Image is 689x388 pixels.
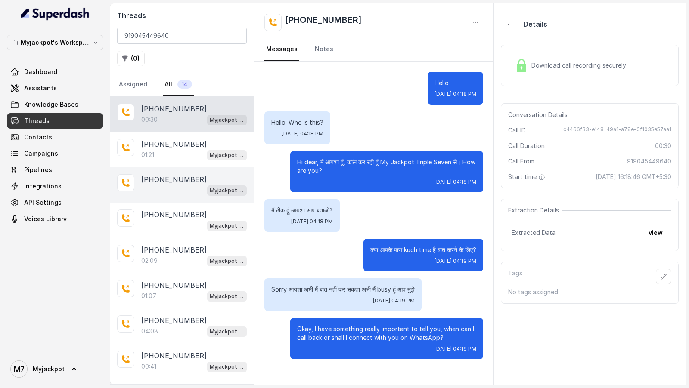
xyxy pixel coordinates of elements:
[141,209,207,220] p: [PHONE_NUMBER]
[141,292,156,300] p: 01:07
[508,288,671,296] p: No tags assigned
[210,327,244,336] p: Myjackpot agent
[508,111,571,119] span: Conversation Details
[24,149,58,158] span: Campaigns
[508,269,522,284] p: Tags
[210,257,244,265] p: Myjackpot agent
[655,142,671,150] span: 00:30
[7,162,103,178] a: Pipelines
[264,38,299,61] a: Messages
[24,182,62,191] span: Integrations
[141,174,207,185] p: [PHONE_NUMBER]
[313,38,335,61] a: Notes
[24,133,52,142] span: Contacts
[643,225,668,240] button: view
[33,365,65,373] span: Myjackpot
[210,222,244,230] p: Myjackpot agent
[435,79,476,87] p: Hello
[24,84,57,92] span: Assistants
[141,115,158,124] p: 00:30
[141,315,207,326] p: [PHONE_NUMBER]
[7,179,103,194] a: Integrations
[210,186,244,195] p: Myjackpot agent
[291,218,333,225] span: [DATE] 04:18 PM
[373,297,415,304] span: [DATE] 04:19 PM
[271,118,323,127] p: Hello. Who is this?
[210,116,244,124] p: Myjackpot agent
[210,151,244,160] p: Myjackpot agent
[297,325,476,342] p: Okay, I have something really important to tell you, when can I call back or shall I connect with...
[24,166,52,174] span: Pipelines
[141,151,154,159] p: 01:21
[523,19,547,29] p: Details
[141,362,156,371] p: 00:41
[163,73,194,96] a: All14
[264,38,483,61] nav: Tabs
[210,292,244,301] p: Myjackpot agent
[24,100,78,109] span: Knowledge Bases
[21,7,90,21] img: light.svg
[21,37,90,48] p: Myjackpot's Workspace
[271,285,415,294] p: Sorry आयशा अभी मैं बात नहीं कर सकता अभी मैं busy हूं आप मुझे
[7,195,103,210] a: API Settings
[7,211,103,227] a: Voices Library
[435,91,476,98] span: [DATE] 04:18 PM
[563,126,671,135] span: c4466f33-e148-49a1-a78e-0f1035e57aa1
[141,104,207,114] p: [PHONE_NUMBER]
[512,228,556,237] span: Extracted Data
[508,206,562,215] span: Extraction Details
[370,246,476,254] p: क्या आपके पास kuch time है बात करने के लिए?
[117,51,145,66] button: (0)
[141,327,158,336] p: 04:08
[24,117,50,125] span: Threads
[141,280,207,290] p: [PHONE_NUMBER]
[141,351,207,361] p: [PHONE_NUMBER]
[117,28,247,44] input: Search by Call ID or Phone Number
[7,64,103,80] a: Dashboard
[435,258,476,265] span: [DATE] 04:19 PM
[7,35,103,50] button: Myjackpot's Workspace
[210,363,244,371] p: Myjackpot agent
[24,215,67,223] span: Voices Library
[515,59,528,72] img: Lock Icon
[7,129,103,145] a: Contacts
[7,80,103,96] a: Assistants
[14,365,25,374] text: M7
[7,357,103,381] a: Myjackpot
[117,73,149,96] a: Assigned
[141,139,207,149] p: [PHONE_NUMBER]
[297,158,476,175] p: Hi dear, मैं आयशा हूँ, कॉल कर रही हूँ My Jackpot Triple Seven से। How are you?
[24,68,57,76] span: Dashboard
[117,10,247,21] h2: Threads
[435,179,476,185] span: [DATE] 04:18 PM
[435,345,476,352] span: [DATE] 04:19 PM
[141,245,207,255] p: [PHONE_NUMBER]
[285,14,362,31] h2: [PHONE_NUMBER]
[177,80,192,89] span: 14
[508,172,547,181] span: Start time
[282,130,323,137] span: [DATE] 04:18 PM
[508,157,534,166] span: Call From
[508,142,545,150] span: Call Duration
[24,198,62,207] span: API Settings
[627,157,671,166] span: 919045449640
[7,113,103,129] a: Threads
[117,73,247,96] nav: Tabs
[141,256,158,265] p: 02:09
[7,97,103,112] a: Knowledge Bases
[271,206,333,215] p: मैं ठीक हूं आयशा आप बताओ?
[7,146,103,161] a: Campaigns
[596,172,671,181] span: [DATE] 16:18:46 GMT+5:30
[531,61,630,70] span: Download call recording securely
[508,126,526,135] span: Call ID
